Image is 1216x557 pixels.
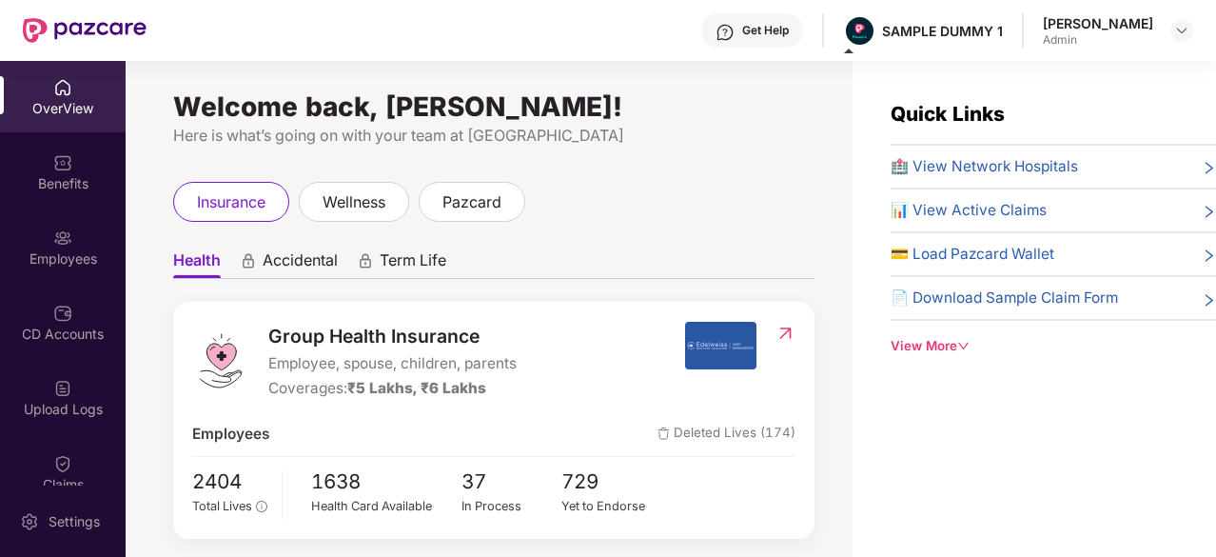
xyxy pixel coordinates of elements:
span: Total Lives [192,499,252,513]
span: 729 [561,467,662,498]
span: 2404 [192,467,267,498]
span: right [1202,159,1216,178]
span: ₹5 Lakhs, ₹6 Lakhs [347,379,486,397]
img: Pazcare_Alternative_logo-01-01.png [846,17,873,45]
img: logo [192,332,249,389]
span: Accidental [263,250,338,278]
img: insurerIcon [685,322,756,369]
span: Quick Links [891,102,1005,126]
span: right [1202,203,1216,222]
span: Deleted Lives (174) [657,423,795,446]
span: info-circle [256,501,266,511]
img: svg+xml;base64,PHN2ZyBpZD0iQ2xhaW0iIHhtbG5zPSJodHRwOi8vd3d3LnczLm9yZy8yMDAwL3N2ZyIgd2lkdGg9IjIwIi... [53,454,72,473]
img: svg+xml;base64,PHN2ZyBpZD0iQmVuZWZpdHMiIHhtbG5zPSJodHRwOi8vd3d3LnczLm9yZy8yMDAwL3N2ZyIgd2lkdGg9Ij... [53,153,72,172]
img: svg+xml;base64,PHN2ZyBpZD0iRW1wbG95ZWVzIiB4bWxucz0iaHR0cDovL3d3dy53My5vcmcvMjAwMC9zdmciIHdpZHRoPS... [53,229,72,248]
span: Employees [192,423,269,446]
span: pazcard [442,190,501,214]
span: 🏥 View Network Hospitals [891,155,1078,178]
span: 1638 [311,467,461,498]
span: Health [173,250,221,278]
div: Coverages: [268,377,517,400]
div: SAMPLE DUMMY 1 [882,22,1003,40]
span: wellness [323,190,385,214]
span: right [1202,290,1216,309]
span: 📄 Download Sample Claim Form [891,287,1118,309]
span: insurance [197,190,265,214]
img: New Pazcare Logo [23,18,147,43]
img: svg+xml;base64,PHN2ZyBpZD0iU2V0dGluZy0yMHgyMCIgeG1sbnM9Imh0dHA6Ly93d3cudzMub3JnLzIwMDAvc3ZnIiB3aW... [20,512,39,531]
div: animation [240,252,257,269]
span: right [1202,247,1216,266]
div: View More [891,336,1216,356]
div: Admin [1043,32,1153,48]
img: svg+xml;base64,PHN2ZyBpZD0iVXBsb2FkX0xvZ3MiIGRhdGEtbmFtZT0iVXBsb2FkIExvZ3MiIHhtbG5zPSJodHRwOi8vd3... [53,379,72,398]
span: 📊 View Active Claims [891,199,1047,222]
img: svg+xml;base64,PHN2ZyBpZD0iRHJvcGRvd24tMzJ4MzIiIHhtbG5zPSJodHRwOi8vd3d3LnczLm9yZy8yMDAwL3N2ZyIgd2... [1174,23,1189,38]
img: RedirectIcon [775,324,795,343]
span: Employee, spouse, children, parents [268,352,517,375]
img: deleteIcon [657,428,670,440]
img: svg+xml;base64,PHN2ZyBpZD0iQ0RfQWNjb3VudHMiIGRhdGEtbmFtZT0iQ0QgQWNjb3VudHMiIHhtbG5zPSJodHRwOi8vd3... [53,304,72,323]
div: Health Card Available [311,497,461,516]
img: svg+xml;base64,PHN2ZyBpZD0iSGVscC0zMngzMiIgeG1sbnM9Imh0dHA6Ly93d3cudzMub3JnLzIwMDAvc3ZnIiB3aWR0aD... [716,23,735,42]
span: down [957,340,970,352]
div: animation [357,252,374,269]
span: Term Life [380,250,446,278]
div: Settings [43,512,106,531]
span: 37 [461,467,562,498]
div: Welcome back, [PERSON_NAME]! [173,99,814,114]
div: [PERSON_NAME] [1043,14,1153,32]
div: Here is what’s going on with your team at [GEOGRAPHIC_DATA] [173,124,814,148]
span: Group Health Insurance [268,322,517,350]
div: In Process [461,497,562,516]
div: Get Help [742,23,789,38]
img: svg+xml;base64,PHN2ZyBpZD0iSG9tZSIgeG1sbnM9Imh0dHA6Ly93d3cudzMub3JnLzIwMDAvc3ZnIiB3aWR0aD0iMjAiIG... [53,78,72,97]
span: 💳 Load Pazcard Wallet [891,243,1054,266]
div: Yet to Endorse [561,497,662,516]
